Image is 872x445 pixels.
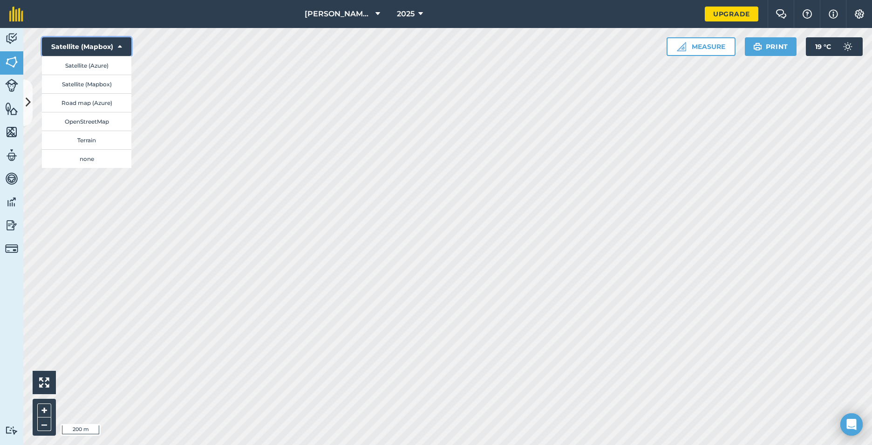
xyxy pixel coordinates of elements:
img: Ruler icon [677,42,686,51]
img: svg+xml;base64,PD94bWwgdmVyc2lvbj0iMS4wIiBlbmNvZGluZz0idXRmLTgiPz4KPCEtLSBHZW5lcmF0b3I6IEFkb2JlIE... [5,218,18,232]
img: svg+xml;base64,PD94bWwgdmVyc2lvbj0iMS4wIiBlbmNvZGluZz0idXRmLTgiPz4KPCEtLSBHZW5lcmF0b3I6IEFkb2JlIE... [5,148,18,162]
span: 2025 [397,8,415,20]
img: svg+xml;base64,PD94bWwgdmVyc2lvbj0iMS4wIiBlbmNvZGluZz0idXRmLTgiPz4KPCEtLSBHZW5lcmF0b3I6IEFkb2JlIE... [5,426,18,435]
img: fieldmargin Logo [9,7,23,21]
button: Satellite (Mapbox) [42,75,131,93]
img: svg+xml;base64,PHN2ZyB4bWxucz0iaHR0cDovL3d3dy53My5vcmcvMjAwMC9zdmciIHdpZHRoPSI1NiIgaGVpZ2h0PSI2MC... [5,125,18,139]
button: none [42,149,131,168]
button: Print [745,37,797,56]
img: svg+xml;base64,PHN2ZyB4bWxucz0iaHR0cDovL3d3dy53My5vcmcvMjAwMC9zdmciIHdpZHRoPSIxOSIgaGVpZ2h0PSIyNC... [753,41,762,52]
img: svg+xml;base64,PD94bWwgdmVyc2lvbj0iMS4wIiBlbmNvZGluZz0idXRmLTgiPz4KPCEtLSBHZW5lcmF0b3I6IEFkb2JlIE... [5,79,18,92]
a: Upgrade [705,7,758,21]
button: Satellite (Mapbox) [42,37,131,56]
img: svg+xml;base64,PD94bWwgdmVyc2lvbj0iMS4wIiBlbmNvZGluZz0idXRmLTgiPz4KPCEtLSBHZW5lcmF0b3I6IEFkb2JlIE... [5,172,18,186]
img: svg+xml;base64,PD94bWwgdmVyc2lvbj0iMS4wIiBlbmNvZGluZz0idXRmLTgiPz4KPCEtLSBHZW5lcmF0b3I6IEFkb2JlIE... [838,37,857,56]
img: svg+xml;base64,PD94bWwgdmVyc2lvbj0iMS4wIiBlbmNvZGluZz0idXRmLTgiPz4KPCEtLSBHZW5lcmF0b3I6IEFkb2JlIE... [5,242,18,255]
span: 19 ° C [815,37,831,56]
img: svg+xml;base64,PHN2ZyB4bWxucz0iaHR0cDovL3d3dy53My5vcmcvMjAwMC9zdmciIHdpZHRoPSIxNyIgaGVpZ2h0PSIxNy... [829,8,838,20]
button: Road map (Azure) [42,93,131,112]
button: – [37,417,51,431]
span: [PERSON_NAME] farm [305,8,372,20]
img: svg+xml;base64,PD94bWwgdmVyc2lvbj0iMS4wIiBlbmNvZGluZz0idXRmLTgiPz4KPCEtLSBHZW5lcmF0b3I6IEFkb2JlIE... [5,195,18,209]
img: A cog icon [854,9,865,19]
img: svg+xml;base64,PHN2ZyB4bWxucz0iaHR0cDovL3d3dy53My5vcmcvMjAwMC9zdmciIHdpZHRoPSI1NiIgaGVpZ2h0PSI2MC... [5,102,18,116]
button: Satellite (Azure) [42,56,131,75]
img: Four arrows, one pointing top left, one top right, one bottom right and the last bottom left [39,377,49,388]
img: svg+xml;base64,PD94bWwgdmVyc2lvbj0iMS4wIiBlbmNvZGluZz0idXRmLTgiPz4KPCEtLSBHZW5lcmF0b3I6IEFkb2JlIE... [5,32,18,46]
button: Measure [667,37,736,56]
div: Open Intercom Messenger [840,413,863,436]
img: svg+xml;base64,PHN2ZyB4bWxucz0iaHR0cDovL3d3dy53My5vcmcvMjAwMC9zdmciIHdpZHRoPSI1NiIgaGVpZ2h0PSI2MC... [5,55,18,69]
button: Terrain [42,131,131,149]
img: Two speech bubbles overlapping with the left bubble in the forefront [776,9,787,19]
button: + [37,403,51,417]
button: 19 °C [806,37,863,56]
button: OpenStreetMap [42,112,131,131]
img: A question mark icon [802,9,813,19]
